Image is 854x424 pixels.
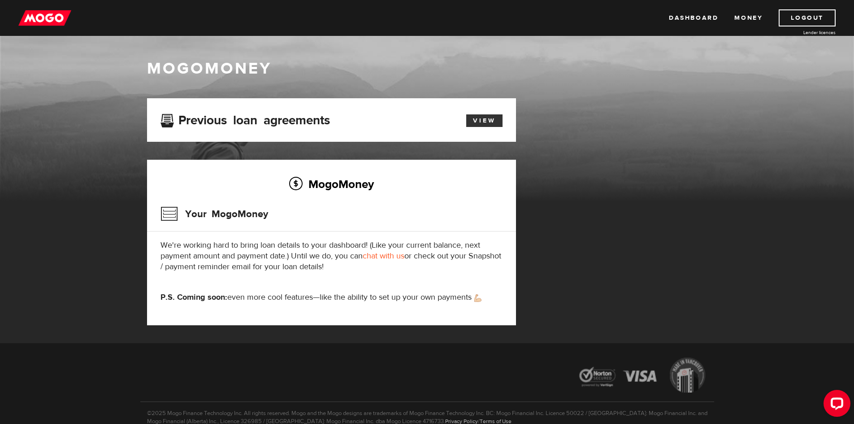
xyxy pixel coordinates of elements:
h2: MogoMoney [160,175,503,193]
a: Lender licences [768,29,836,36]
iframe: LiveChat chat widget [816,386,854,424]
h3: Previous loan agreements [160,113,330,125]
strong: P.S. Coming soon: [160,292,227,302]
a: View [466,114,503,127]
p: even more cool features—like the ability to set up your own payments [160,292,503,303]
a: chat with us [363,251,404,261]
img: legal-icons-92a2ffecb4d32d839781d1b4e4802d7b.png [571,351,714,402]
img: mogo_logo-11ee424be714fa7cbb0f0f49df9e16ec.png [18,9,71,26]
p: We're working hard to bring loan details to your dashboard! (Like your current balance, next paym... [160,240,503,272]
h3: Your MogoMoney [160,202,268,226]
h1: MogoMoney [147,59,707,78]
img: strong arm emoji [474,294,481,302]
a: Logout [779,9,836,26]
a: Dashboard [669,9,718,26]
a: Money [734,9,763,26]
